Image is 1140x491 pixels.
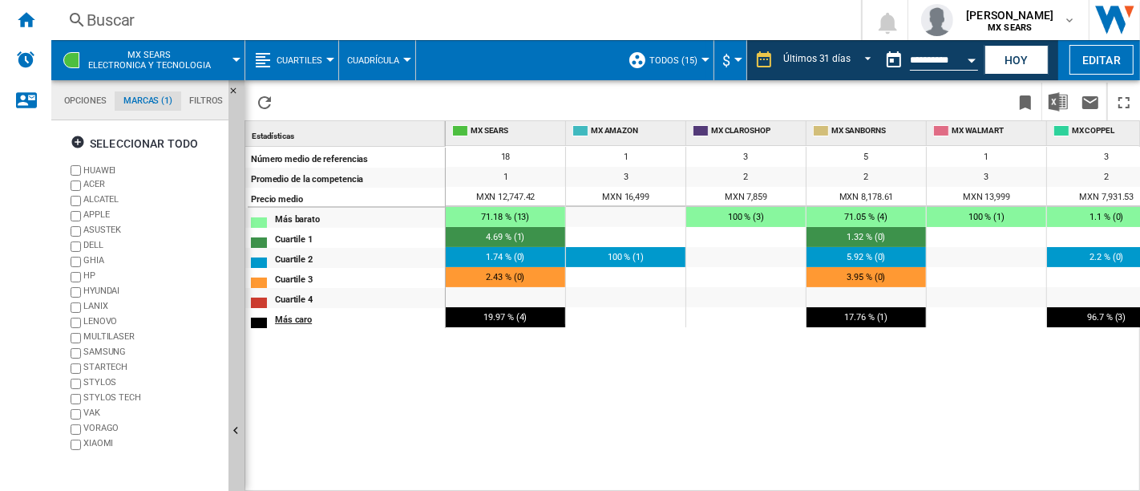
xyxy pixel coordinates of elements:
[71,257,81,267] input: brand.name
[1108,83,1140,120] button: Maximizar
[66,129,203,158] button: Seleccionar todo
[501,152,511,162] span: 18
[71,211,81,221] input: brand.name
[88,50,211,71] span: MX SEARS:Electronica y tecnologia
[1105,172,1110,182] span: 2
[449,121,565,141] div: MX SEARS
[83,254,222,270] div: GHIA
[83,209,222,224] div: APPLE
[744,152,749,162] span: 3
[847,252,885,262] span: 5.92 % (0)
[963,192,1010,202] span: MXN 13,999
[83,376,222,392] div: STYLOS
[275,229,444,246] div: Cuartile 1
[71,226,81,237] input: brand.name
[115,91,180,111] md-tab-item: Marcas (1)
[251,149,444,166] div: Número medio de referencias
[59,40,236,80] div: MX SEARSElectronica y tecnologia
[744,172,749,182] span: 2
[728,212,764,222] span: 100 % (3)
[847,232,885,242] span: 1.32 % (0)
[1042,83,1074,120] button: Descargar en Excel
[957,43,986,72] button: Open calendar
[984,152,989,162] span: 1
[87,9,819,31] div: Buscar
[83,285,222,300] div: HYUNDAI
[608,252,644,262] span: 100 % (1)
[783,53,851,64] div: Últimos 31 días
[181,91,232,111] md-tab-item: Filtros
[624,172,629,182] span: 3
[83,331,222,346] div: MULTILASER
[484,312,528,323] span: 19.97 % (4)
[782,47,878,74] md-select: REPORTS.WIZARD.STEPS.REPORT.STEPS.REPORT_OPTIONS.PERIOD: Últimos 31 días
[471,125,562,136] span: MX SEARS
[1089,252,1123,262] span: 2.2 % (0)
[252,132,294,140] span: Estadísticas
[649,55,697,66] span: TODOS (15)
[649,40,705,80] button: TODOS (15)
[952,125,1043,136] span: MX WALMART
[1089,212,1123,222] span: 1.1 % (0)
[275,290,444,306] div: Cuartile 4
[624,152,629,162] span: 1
[71,379,81,389] input: brand.name
[71,424,81,435] input: brand.name
[591,125,682,136] span: MX AMAZON
[88,40,227,80] button: MX SEARSElectronica y tecnologia
[83,193,222,209] div: ALCATEL
[253,40,330,80] div: Cuartiles
[722,52,730,69] span: $
[228,80,248,109] button: Ocultar
[1049,92,1068,112] img: excel-24x24.png
[878,40,981,80] div: Este reporte se basa en una fecha en el pasado.
[251,189,444,205] div: Precio medio
[503,172,508,182] span: 1
[878,44,910,76] button: md-calendar
[275,250,444,266] div: Cuartile 2
[71,272,81,282] input: brand.name
[71,440,81,450] input: brand.name
[689,121,806,141] div: MX CLAROSHOP
[988,22,1032,33] b: MX SEARS
[1080,192,1134,202] span: MXN 7,931.53
[83,407,222,422] div: VAK
[277,40,330,80] button: Cuartiles
[71,129,198,158] div: Seleccionar todo
[275,310,444,327] div: Más caro
[722,40,738,80] button: $
[83,270,222,285] div: HP
[249,121,445,146] div: Sort None
[347,40,407,80] button: Cuadrícula
[71,241,81,252] input: brand.name
[71,409,81,420] input: brand.name
[1087,312,1126,323] span: 96.7 % (3)
[83,178,222,193] div: ACER
[1105,152,1110,162] span: 3
[569,121,685,141] div: MX AMAZON
[71,318,81,328] input: brand.name
[1069,45,1134,75] button: Editar
[83,224,222,239] div: ASUSTEK
[602,192,649,202] span: MXN 16,499
[83,392,222,407] div: STYLOS TECH
[83,422,222,437] div: VORAGO
[16,50,35,69] img: alerts-logo.svg
[275,270,444,286] div: Cuartile 3
[930,121,1046,141] div: MX WALMART
[347,55,399,66] span: Cuadrícula
[83,437,222,452] div: XIAOMI
[711,125,802,136] span: MX CLAROSHOP
[71,287,81,298] input: brand.name
[251,169,444,186] div: Promedio de la competencia
[845,212,888,222] span: 71.05 % (4)
[71,302,81,313] input: brand.name
[984,172,989,182] span: 3
[714,40,747,80] md-menu: Currency
[55,91,115,111] md-tab-item: Opciones
[83,300,222,315] div: LANIX
[864,172,869,182] span: 2
[83,239,222,254] div: DELL
[71,333,81,343] input: brand.name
